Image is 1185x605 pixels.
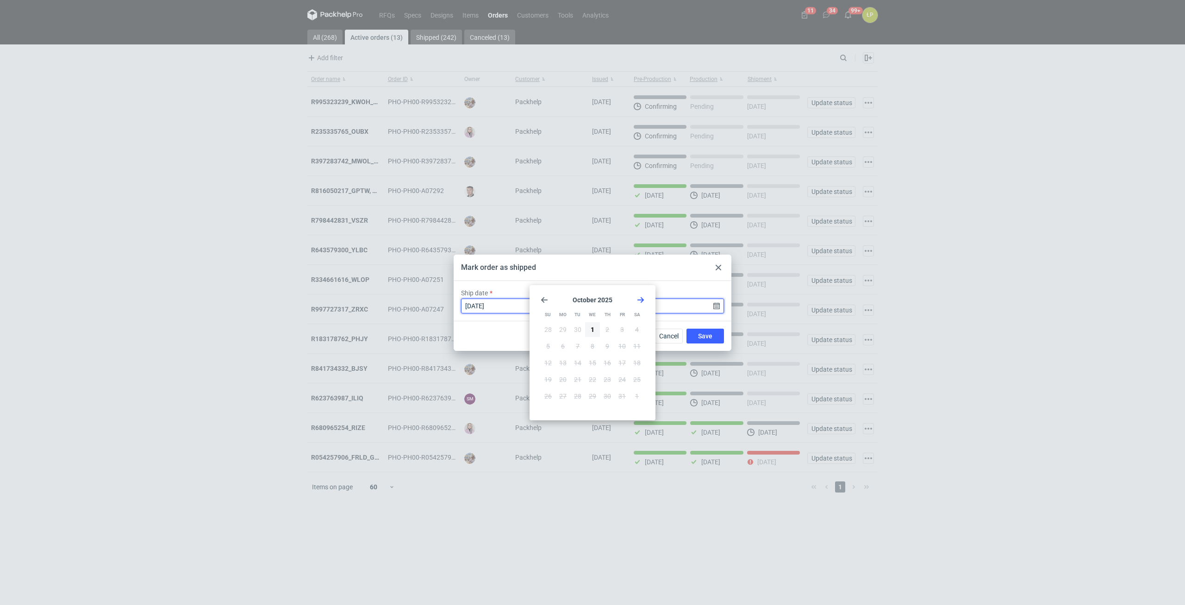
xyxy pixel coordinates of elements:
[585,389,600,404] button: Wed Oct 29 2025
[618,358,626,368] span: 17
[574,358,581,368] span: 14
[546,342,550,351] span: 5
[604,358,611,368] span: 16
[574,375,581,384] span: 21
[461,288,488,298] label: Ship date
[544,358,552,368] span: 12
[570,356,585,370] button: Tue Oct 14 2025
[541,296,644,304] section: October 2025
[620,325,624,334] span: 3
[604,375,611,384] span: 23
[635,392,639,401] span: 1
[589,392,596,401] span: 29
[574,392,581,401] span: 28
[600,307,615,322] div: Th
[585,356,600,370] button: Wed Oct 15 2025
[570,322,585,337] button: Tue Sep 30 2025
[589,375,596,384] span: 22
[630,307,644,322] div: Sa
[618,342,626,351] span: 10
[541,296,548,304] svg: Go back 1 month
[591,325,594,334] span: 1
[618,392,626,401] span: 31
[615,307,630,322] div: Fr
[541,356,555,370] button: Sun Oct 12 2025
[615,372,630,387] button: Fri Oct 24 2025
[630,322,644,337] button: Sat Oct 04 2025
[630,389,644,404] button: Sat Nov 01 2025
[600,372,615,387] button: Thu Oct 23 2025
[555,339,570,354] button: Mon Oct 06 2025
[585,322,600,337] button: Wed Oct 01 2025
[605,342,609,351] span: 9
[555,372,570,387] button: Mon Oct 20 2025
[561,342,565,351] span: 6
[555,307,570,322] div: Mo
[585,307,599,322] div: We
[541,322,555,337] button: Sun Sep 28 2025
[555,389,570,404] button: Mon Oct 27 2025
[570,389,585,404] button: Tue Oct 28 2025
[659,333,679,339] span: Cancel
[605,325,609,334] span: 2
[559,358,567,368] span: 13
[604,392,611,401] span: 30
[615,356,630,370] button: Fri Oct 17 2025
[541,307,555,322] div: Su
[544,392,552,401] span: 26
[570,372,585,387] button: Tue Oct 21 2025
[559,375,567,384] span: 20
[615,322,630,337] button: Fri Oct 03 2025
[615,339,630,354] button: Fri Oct 10 2025
[461,262,536,273] div: Mark order as shipped
[585,372,600,387] button: Wed Oct 22 2025
[600,322,615,337] button: Thu Oct 02 2025
[555,356,570,370] button: Mon Oct 13 2025
[559,392,567,401] span: 27
[633,358,641,368] span: 18
[633,342,641,351] span: 11
[633,375,641,384] span: 25
[655,329,683,343] button: Cancel
[544,375,552,384] span: 19
[570,307,585,322] div: Tu
[635,325,639,334] span: 4
[570,339,585,354] button: Tue Oct 07 2025
[541,389,555,404] button: Sun Oct 26 2025
[600,389,615,404] button: Thu Oct 30 2025
[544,325,552,334] span: 28
[559,325,567,334] span: 29
[591,342,594,351] span: 8
[585,339,600,354] button: Wed Oct 08 2025
[630,356,644,370] button: Sat Oct 18 2025
[555,322,570,337] button: Mon Sep 29 2025
[618,375,626,384] span: 24
[615,389,630,404] button: Fri Oct 31 2025
[541,339,555,354] button: Sun Oct 05 2025
[600,339,615,354] button: Thu Oct 09 2025
[600,356,615,370] button: Thu Oct 16 2025
[630,339,644,354] button: Sat Oct 11 2025
[541,372,555,387] button: Sun Oct 19 2025
[576,342,580,351] span: 7
[630,372,644,387] button: Sat Oct 25 2025
[637,296,644,304] svg: Go forward 1 month
[589,358,596,368] span: 15
[574,325,581,334] span: 30
[698,333,712,339] span: Save
[686,329,724,343] button: Save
